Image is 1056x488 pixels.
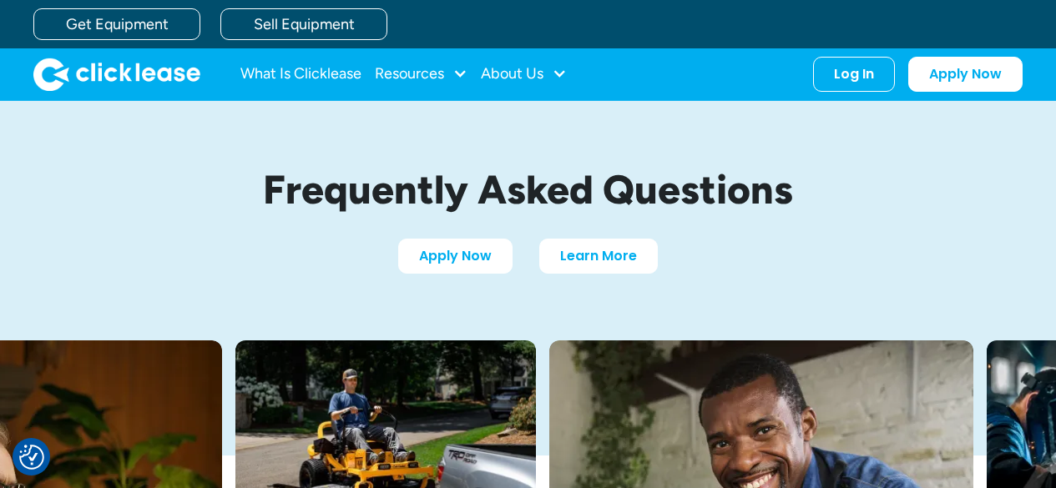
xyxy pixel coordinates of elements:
div: About Us [481,58,567,91]
a: What Is Clicklease [240,58,361,91]
a: Apply Now [398,239,513,274]
img: Revisit consent button [19,445,44,470]
a: Get Equipment [33,8,200,40]
div: Log In [834,66,874,83]
a: Learn More [539,239,658,274]
a: Apply Now [908,57,1023,92]
a: home [33,58,200,91]
a: Sell Equipment [220,8,387,40]
button: Consent Preferences [19,445,44,470]
div: Resources [375,58,467,91]
img: Clicklease logo [33,58,200,91]
h1: Frequently Asked Questions [136,168,921,212]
